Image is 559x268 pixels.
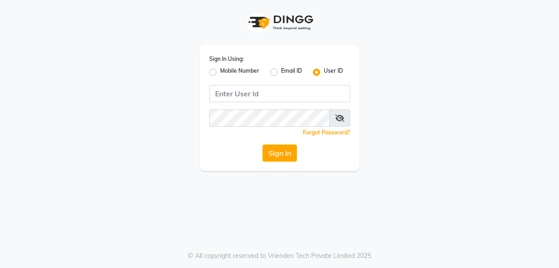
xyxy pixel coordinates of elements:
[220,67,259,78] label: Mobile Number
[303,129,350,136] a: Forgot Password?
[209,55,244,63] label: Sign In Using:
[262,144,297,162] button: Sign In
[324,67,343,78] label: User ID
[243,9,316,36] img: logo1.svg
[209,109,330,127] input: Username
[209,85,350,102] input: Username
[281,67,302,78] label: Email ID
